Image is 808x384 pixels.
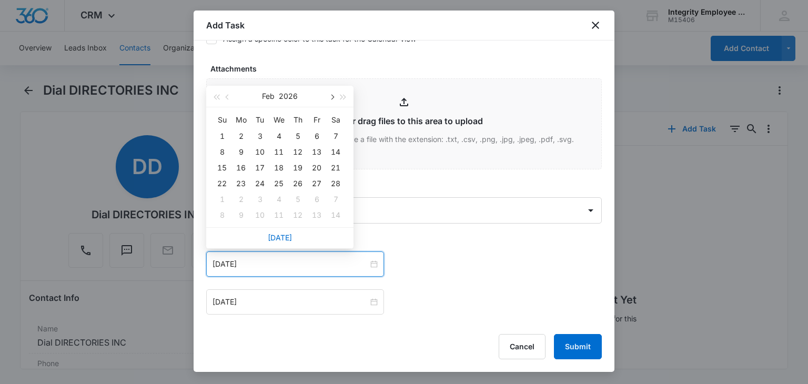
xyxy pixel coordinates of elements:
div: 25 [272,177,285,190]
td: 2026-02-16 [231,160,250,176]
td: 2026-03-08 [213,207,231,223]
div: 10 [254,146,266,158]
td: 2026-03-07 [326,191,345,207]
div: 12 [291,209,304,221]
div: 13 [310,209,323,221]
td: 2026-02-09 [231,144,250,160]
input: Oct 6, 2025 [213,296,368,308]
td: 2026-02-21 [326,160,345,176]
td: 2026-02-14 [326,144,345,160]
div: 3 [254,193,266,206]
div: 14 [329,146,342,158]
div: 1 [216,193,228,206]
td: 2026-03-01 [213,191,231,207]
div: 5 [291,193,304,206]
td: 2026-03-10 [250,207,269,223]
td: 2026-02-17 [250,160,269,176]
button: 2026 [279,86,298,107]
div: 17 [254,161,266,174]
label: Time span [210,236,606,247]
button: Feb [262,86,275,107]
a: [DATE] [268,233,292,242]
td: 2026-02-04 [269,128,288,144]
td: 2026-03-11 [269,207,288,223]
div: 11 [272,209,285,221]
th: Tu [250,112,269,128]
div: 20 [310,161,323,174]
label: Attachments [210,63,606,74]
td: 2026-02-06 [307,128,326,144]
td: 2026-02-23 [231,176,250,191]
label: Assigned to [210,182,606,193]
td: 2026-02-03 [250,128,269,144]
td: 2026-02-12 [288,144,307,160]
th: Sa [326,112,345,128]
div: 9 [235,146,247,158]
div: 2 [235,130,247,143]
div: 21 [329,161,342,174]
div: 7 [329,193,342,206]
td: 2026-03-12 [288,207,307,223]
div: 14 [329,209,342,221]
td: 2026-02-19 [288,160,307,176]
td: 2026-03-03 [250,191,269,207]
td: 2026-02-18 [269,160,288,176]
td: 2026-02-15 [213,160,231,176]
td: 2026-03-06 [307,191,326,207]
div: 5 [291,130,304,143]
td: 2026-03-09 [231,207,250,223]
td: 2026-02-24 [250,176,269,191]
div: 2 [235,193,247,206]
td: 2026-02-05 [288,128,307,144]
td: 2026-03-04 [269,191,288,207]
div: 24 [254,177,266,190]
div: 10 [254,209,266,221]
div: 12 [291,146,304,158]
td: 2026-02-28 [326,176,345,191]
td: 2026-02-02 [231,128,250,144]
td: 2026-02-13 [307,144,326,160]
div: 7 [329,130,342,143]
div: 28 [329,177,342,190]
div: 11 [272,146,285,158]
div: 19 [291,161,304,174]
td: 2026-03-14 [326,207,345,223]
td: 2026-02-11 [269,144,288,160]
div: 3 [254,130,266,143]
td: 2026-02-08 [213,144,231,160]
h1: Add Task [206,19,245,32]
td: 2026-02-10 [250,144,269,160]
th: Su [213,112,231,128]
th: Mo [231,112,250,128]
th: We [269,112,288,128]
div: 6 [310,130,323,143]
td: 2026-03-02 [231,191,250,207]
td: 2026-02-20 [307,160,326,176]
div: 8 [216,209,228,221]
div: 13 [310,146,323,158]
div: 4 [272,130,285,143]
th: Fr [307,112,326,128]
td: 2026-03-13 [307,207,326,223]
td: 2026-02-25 [269,176,288,191]
div: 26 [291,177,304,190]
td: 2026-02-01 [213,128,231,144]
div: 23 [235,177,247,190]
input: Oct 6, 2025 [213,258,368,270]
div: 27 [310,177,323,190]
td: 2026-02-07 [326,128,345,144]
td: 2026-02-22 [213,176,231,191]
div: 4 [272,193,285,206]
div: 15 [216,161,228,174]
td: 2026-03-05 [288,191,307,207]
div: 22 [216,177,228,190]
div: 18 [272,161,285,174]
td: 2026-02-27 [307,176,326,191]
div: 16 [235,161,247,174]
button: Submit [554,334,602,359]
th: Th [288,112,307,128]
td: 2026-02-26 [288,176,307,191]
div: 1 [216,130,228,143]
div: 8 [216,146,228,158]
div: 6 [310,193,323,206]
